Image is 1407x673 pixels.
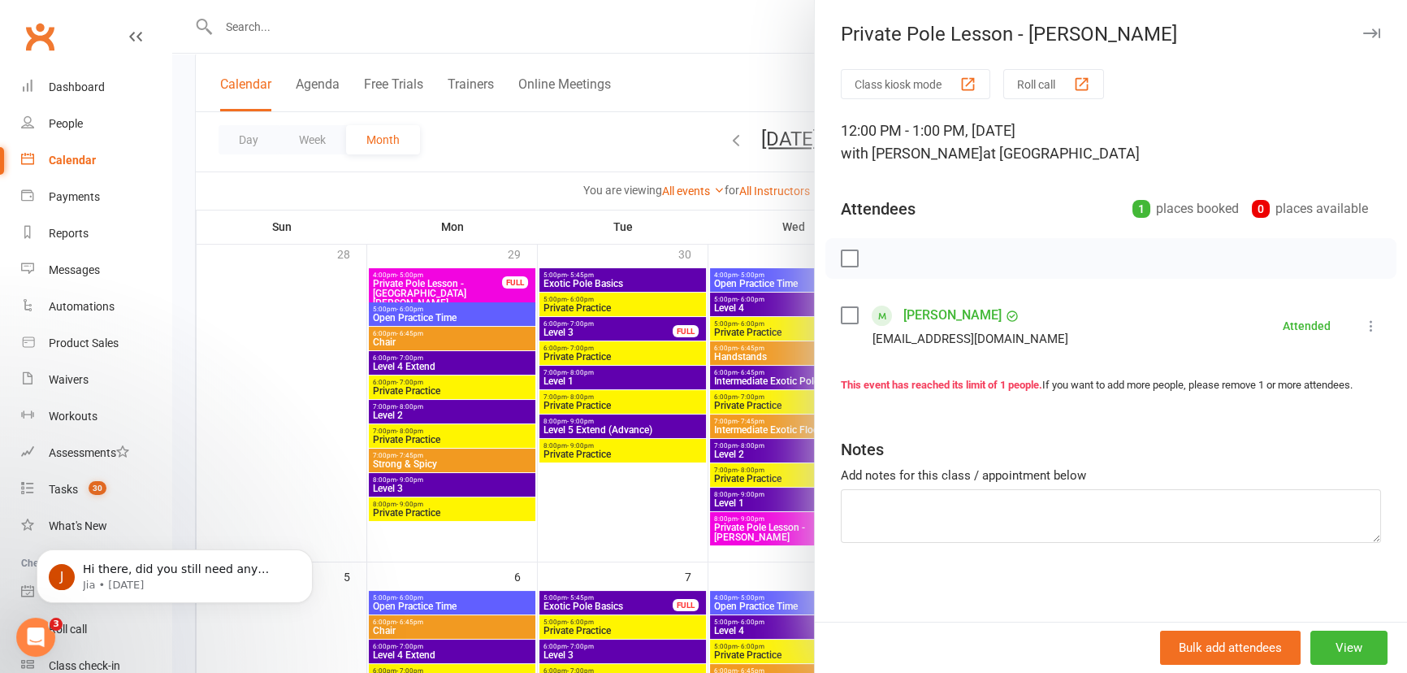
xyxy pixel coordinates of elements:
a: Waivers [21,362,171,398]
div: Notes [841,438,884,461]
a: People [21,106,171,142]
a: Product Sales [21,325,171,362]
div: Assessments [49,446,129,459]
a: Messages [21,252,171,289]
div: 12:00 PM - 1:00 PM, [DATE] [841,119,1381,165]
a: What's New [21,508,171,545]
div: Automations [49,300,115,313]
a: Workouts [21,398,171,435]
iframe: Intercom live chat [16,618,55,657]
a: Dashboard [21,69,171,106]
a: Clubworx [19,16,60,57]
div: Add notes for this class / appointment below [841,466,1381,485]
button: View [1310,631,1388,665]
div: Attendees [841,198,916,220]
div: places booked [1132,198,1239,220]
div: Private Pole Lesson - [PERSON_NAME] [815,23,1407,46]
p: Message from Jia, sent 1d ago [71,63,280,77]
iframe: Intercom notifications message [12,515,337,629]
div: places available [1252,198,1368,220]
div: Dashboard [49,80,105,93]
button: Class kiosk mode [841,69,990,99]
div: Attended [1283,320,1331,332]
div: People [49,117,83,130]
div: Product Sales [49,336,119,350]
span: Hi there, did you still need any assistance with this one? I can see the following was shared via... [71,47,278,157]
a: Payments [21,179,171,215]
div: Roll call [49,623,87,636]
div: [EMAIL_ADDRESS][DOMAIN_NAME] [872,328,1068,350]
div: 1 [1132,200,1150,218]
div: Reports [49,227,89,240]
span: at [GEOGRAPHIC_DATA] [983,145,1140,162]
div: 0 [1252,200,1270,218]
span: with [PERSON_NAME] [841,145,983,162]
span: 3 [50,618,63,631]
a: Roll call [21,611,171,648]
div: Waivers [49,373,89,386]
span: 30 [89,481,106,495]
a: [PERSON_NAME] [903,302,1002,328]
a: Tasks 30 [21,471,171,508]
div: Messages [49,263,100,276]
a: Assessments [21,435,171,471]
div: Workouts [49,410,97,423]
div: Class check-in [49,659,120,672]
a: Automations [21,289,171,325]
button: Roll call [1003,69,1104,99]
div: Tasks [49,483,78,496]
a: Reports [21,215,171,252]
div: If you want to add more people, please remove 1 or more attendees. [841,377,1381,394]
div: Payments [49,190,100,203]
div: Calendar [49,154,96,167]
strong: This event has reached its limit of 1 people. [841,379,1042,391]
a: Calendar [21,142,171,179]
button: Bulk add attendees [1160,631,1301,665]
